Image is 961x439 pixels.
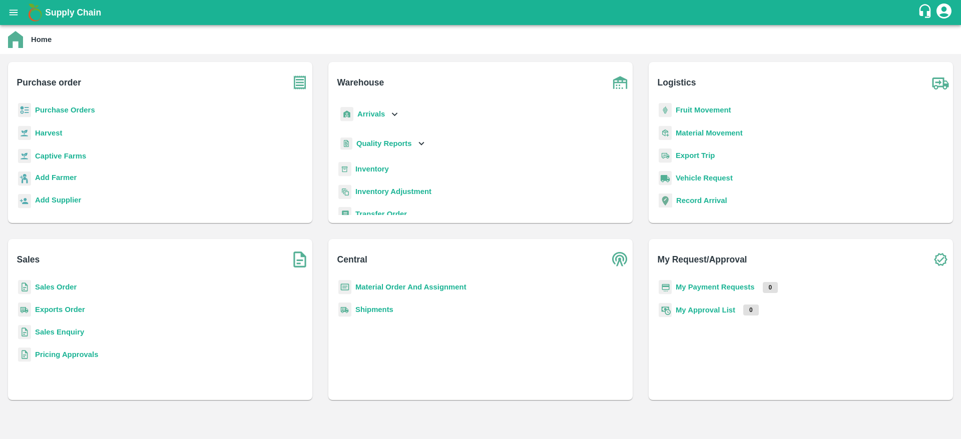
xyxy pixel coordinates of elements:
[917,3,935,21] div: customer-support
[676,174,733,182] a: Vehicle Request
[743,304,759,315] p: 0
[25,2,45,22] img: logo
[35,106,95,114] a: Purchase Orders
[608,247,633,272] img: central
[18,194,31,208] img: supplier
[356,139,412,147] b: Quality Reports
[340,137,352,150] img: qualityReport
[355,305,393,313] a: Shipments
[287,70,312,95] img: purchase
[338,133,427,154] div: Quality Reports
[338,103,400,125] div: Arrivals
[18,148,31,163] img: harvest
[18,347,31,362] img: sales
[35,305,85,313] a: Exports Order
[928,70,953,95] img: truck
[31,35,52,43] b: Home
[676,283,755,291] a: My Payment Requests
[35,283,77,291] a: Sales Order
[355,283,466,291] a: Material Order And Assignment
[338,302,351,317] img: shipments
[676,129,743,137] a: Material Movement
[18,325,31,339] img: sales
[355,187,431,195] a: Inventory Adjustment
[35,172,77,185] a: Add Farmer
[935,2,953,23] div: account of current user
[2,1,25,24] button: open drawer
[287,247,312,272] img: soSales
[18,125,31,140] img: harvest
[658,252,747,266] b: My Request/Approval
[676,151,715,159] a: Export Trip
[676,196,727,204] a: Record Arrival
[659,302,672,317] img: approval
[18,302,31,317] img: shipments
[338,280,351,294] img: centralMaterial
[35,196,81,204] b: Add Supplier
[608,70,633,95] img: warehouse
[659,280,672,294] img: payment
[35,328,84,336] a: Sales Enquiry
[340,107,353,121] img: whArrival
[337,75,384,89] b: Warehouse
[35,194,81,208] a: Add Supplier
[35,152,86,160] a: Captive Farms
[659,103,672,117] img: fruit
[676,106,731,114] a: Fruit Movement
[35,173,77,181] b: Add Farmer
[35,129,62,137] a: Harvest
[659,171,672,185] img: vehicle
[17,75,81,89] b: Purchase order
[676,306,735,314] a: My Approval List
[338,162,351,176] img: whInventory
[659,125,672,140] img: material
[18,171,31,186] img: farmer
[17,252,40,266] b: Sales
[355,210,407,218] a: Transfer Order
[338,184,351,199] img: inventory
[337,252,367,266] b: Central
[355,165,389,173] a: Inventory
[357,110,385,118] b: Arrivals
[8,31,23,48] img: home
[659,148,672,163] img: delivery
[659,193,672,207] img: recordArrival
[928,247,953,272] img: check
[45,7,101,17] b: Supply Chain
[658,75,696,89] b: Logistics
[763,282,778,293] p: 0
[35,350,98,358] a: Pricing Approvals
[45,5,917,19] a: Supply Chain
[18,280,31,294] img: sales
[18,103,31,117] img: reciept
[338,207,351,221] img: whTransfer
